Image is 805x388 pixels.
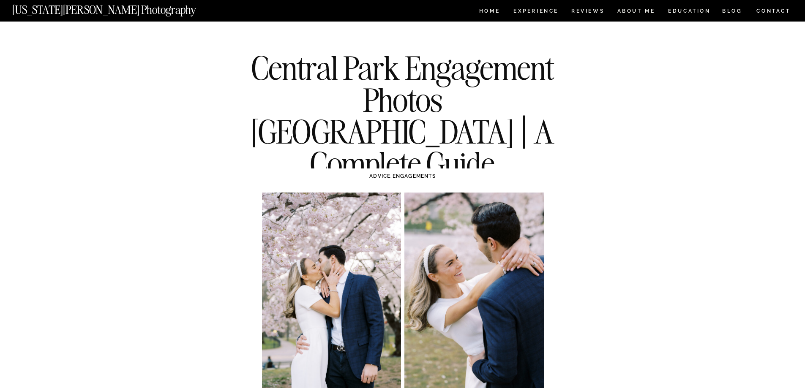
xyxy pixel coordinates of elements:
[280,172,526,180] h3: ,
[571,8,603,16] a: REVIEWS
[667,8,712,16] a: EDUCATION
[249,52,556,179] h1: Central Park Engagement Photos [GEOGRAPHIC_DATA] | A Complete Guide
[12,4,224,11] a: [US_STATE][PERSON_NAME] Photography
[756,6,791,16] a: CONTACT
[722,8,742,16] a: BLOG
[513,8,558,16] a: Experience
[478,8,502,16] a: HOME
[369,173,390,179] a: ADVICE
[393,173,436,179] a: ENGAGEMENTS
[617,8,655,16] a: ABOUT ME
